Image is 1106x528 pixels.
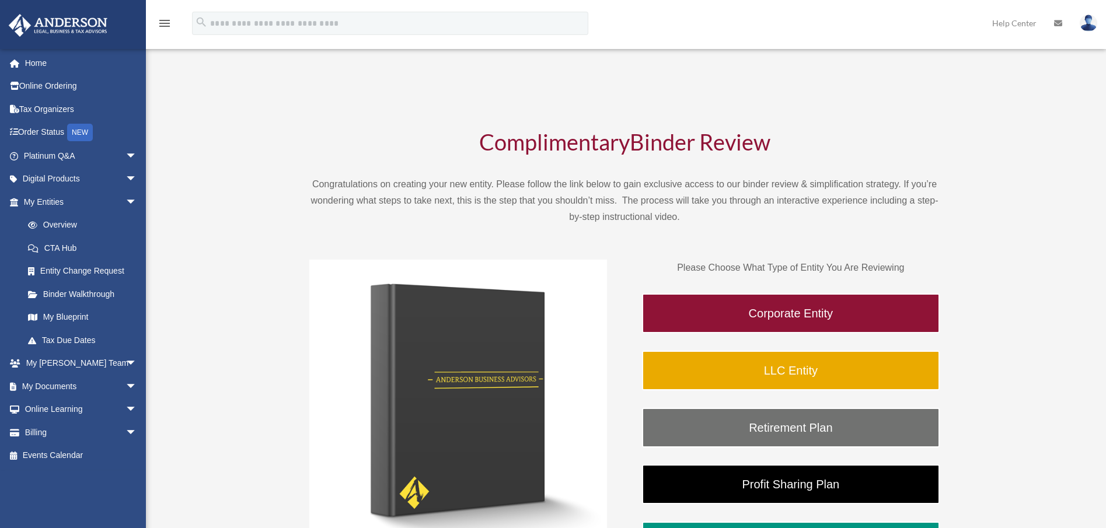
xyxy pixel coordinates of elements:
a: Online Ordering [8,75,155,98]
a: Events Calendar [8,444,155,467]
a: Billingarrow_drop_down [8,421,155,444]
a: Order StatusNEW [8,121,155,145]
p: Please Choose What Type of Entity You Are Reviewing [642,260,940,276]
a: Entity Change Request [16,260,155,283]
span: arrow_drop_down [125,190,149,214]
a: Profit Sharing Plan [642,464,940,504]
span: arrow_drop_down [125,398,149,422]
a: My Blueprint [16,306,155,329]
span: arrow_drop_down [125,421,149,445]
a: Retirement Plan [642,408,940,447]
i: menu [158,16,172,30]
a: Home [8,51,155,75]
a: menu [158,20,172,30]
a: Overview [16,214,155,237]
a: My Entitiesarrow_drop_down [8,190,155,214]
a: Tax Organizers [8,97,155,121]
span: arrow_drop_down [125,144,149,168]
div: NEW [67,124,93,141]
i: search [195,16,208,29]
a: LLC Entity [642,351,940,390]
span: arrow_drop_down [125,167,149,191]
span: arrow_drop_down [125,375,149,398]
a: Tax Due Dates [16,328,155,352]
a: Corporate Entity [642,293,940,333]
a: Online Learningarrow_drop_down [8,398,155,421]
a: CTA Hub [16,236,155,260]
a: Platinum Q&Aarrow_drop_down [8,144,155,167]
a: Digital Productsarrow_drop_down [8,167,155,191]
span: Binder Review [630,128,770,155]
a: My Documentsarrow_drop_down [8,375,155,398]
img: Anderson Advisors Platinum Portal [5,14,111,37]
p: Congratulations on creating your new entity. Please follow the link below to gain exclusive acces... [309,176,940,225]
img: User Pic [1080,15,1097,32]
span: Complimentary [479,128,630,155]
a: My [PERSON_NAME] Teamarrow_drop_down [8,352,155,375]
a: Binder Walkthrough [16,282,149,306]
span: arrow_drop_down [125,352,149,376]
